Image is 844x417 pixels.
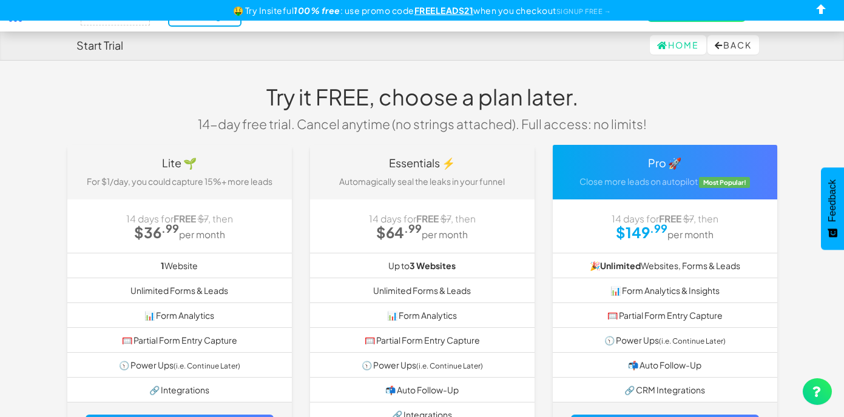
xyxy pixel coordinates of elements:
[667,229,714,240] small: per month
[310,253,535,278] li: Up to
[174,213,196,224] strong: FREE
[441,213,451,224] strike: $7
[369,213,476,224] span: 14 days for , then
[553,302,777,328] li: 🥅 Partial Form Entry Capture
[179,229,225,240] small: per month
[416,361,483,370] small: (i.e. Continue Later)
[616,223,667,241] strong: $149
[650,221,667,235] sup: .99
[174,361,240,370] small: (i.e. Continue Later)
[707,35,759,55] button: Back
[67,377,292,402] li: 🔗 Integrations
[319,157,525,169] h4: Essentials ⚡
[67,302,292,328] li: 📊 Form Analytics
[556,7,612,15] a: SIGNUP FREE →
[612,213,718,224] span: 14 days for , then
[553,377,777,402] li: 🔗 CRM Integrations
[821,167,844,250] button: Feedback - Show survey
[376,223,422,241] strong: $64
[310,327,535,353] li: 🥅 Partial Form Entry Capture
[189,115,656,133] p: 14-day free trial. Cancel anytime (no strings attached). Full access: no limits!
[310,302,535,328] li: 📊 Form Analytics
[310,278,535,303] li: Unlimited Forms & Leads
[562,157,768,169] h4: Pro 🚀
[310,352,535,378] li: 🕥 Power Ups
[553,278,777,303] li: 📊 Form Analytics & Insights
[683,213,694,224] strike: $7
[416,213,439,224] strong: FREE
[319,175,525,187] p: Automagically seal the leaks in your funnel
[67,253,292,278] li: Website
[310,377,535,402] li: 📬 Auto Follow-Up
[600,260,641,271] strong: Unlimited
[294,5,340,16] b: 100% free
[827,179,838,222] span: Feedback
[161,221,179,235] sup: .99
[126,213,233,224] span: 14 days for , then
[198,213,208,224] strike: $7
[659,336,726,345] small: (i.e. Continue Later)
[553,327,777,353] li: 🕥 Power Ups
[553,352,777,378] li: 📬 Auto Follow-Up
[76,175,283,187] p: For $1/day, you could capture 15%+ more leads
[189,85,656,109] h1: Try it FREE, choose a plan later.
[67,278,292,303] li: Unlimited Forms & Leads
[67,327,292,353] li: 🥅 Partial Form Entry Capture
[76,157,283,169] h4: Lite 🌱
[161,260,164,271] b: 1
[414,5,474,16] u: FREELEADS21
[67,352,292,378] li: 🕥 Power Ups
[579,176,698,187] span: Close more leads on autopilot
[699,177,750,188] span: Most Popular!
[553,253,777,278] li: 🎉 Websites, Forms & Leads
[134,223,179,241] strong: $36
[410,260,456,271] b: 3 Websites
[422,229,468,240] small: per month
[76,39,123,52] h4: Start Trial
[659,213,681,224] strong: FREE
[650,35,706,55] a: Home
[404,221,422,235] sup: .99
